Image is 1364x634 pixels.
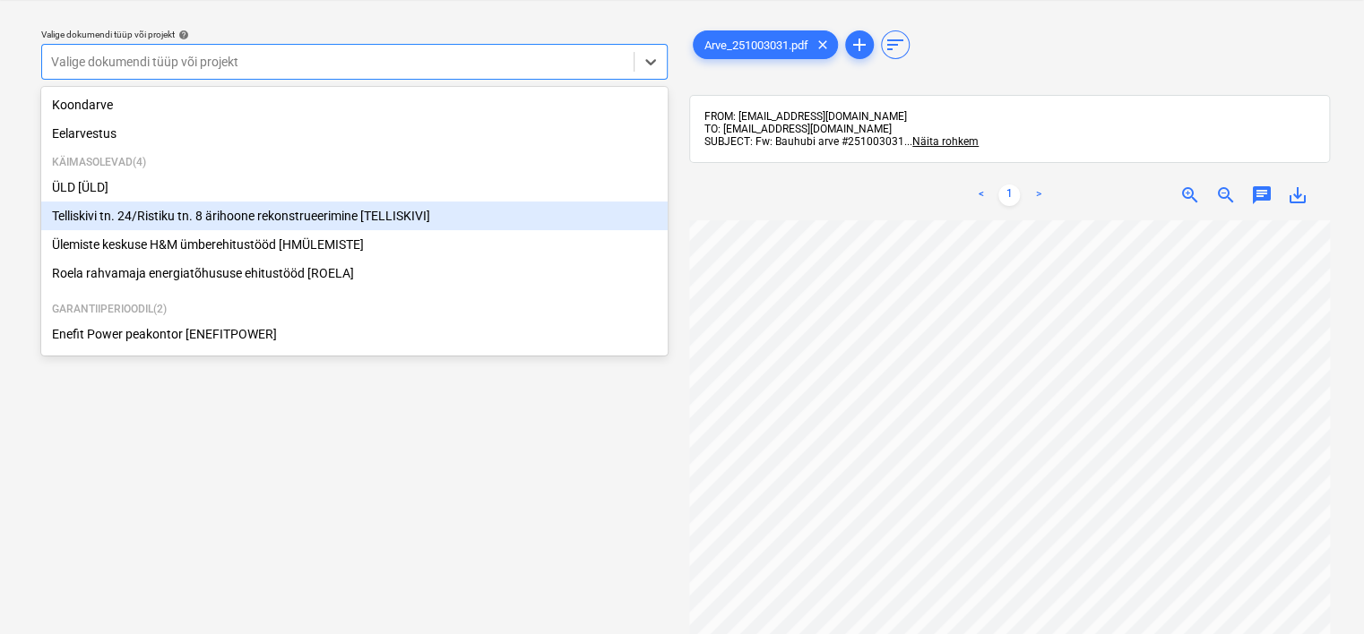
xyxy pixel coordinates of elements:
[41,119,668,148] div: Eelarvestus
[694,39,819,52] span: Arve_251003031.pdf
[41,230,668,259] div: Ülemiste keskuse H&M ümberehitustööd [HMÜLEMISTE]
[41,173,668,201] div: ÜLD [ÜLD]
[52,155,657,170] p: Käimasolevad ( 4 )
[1287,184,1308,206] span: save_alt
[41,348,668,377] div: [STREET_ADDRESS] [PALDISKI]
[970,184,991,206] a: Previous page
[704,110,907,123] span: FROM: [EMAIL_ADDRESS][DOMAIN_NAME]
[52,302,657,317] p: Garantiiperioodil ( 2 )
[849,34,870,56] span: add
[704,123,892,135] span: TO: [EMAIL_ADDRESS][DOMAIN_NAME]
[41,201,668,230] div: Telliskivi tn. 24/Ristiku tn. 8 ärihoone rekonstrueerimine [TELLISKIVI]
[1179,184,1201,206] span: zoom_in
[904,135,979,148] span: ...
[704,135,904,148] span: SUBJECT: Fw: Bauhubi arve #251003031
[41,90,668,119] div: Koondarve
[885,34,906,56] span: sort
[41,348,668,377] div: Paldiski mnt 48a Tallinn [PALDISKI]
[998,184,1020,206] a: Page 1 is your current page
[693,30,838,59] div: Arve_251003031.pdf
[1215,184,1237,206] span: zoom_out
[1027,184,1049,206] a: Next page
[41,29,668,40] div: Valige dokumendi tüüp või projekt
[175,30,189,40] span: help
[41,320,668,348] div: Enefit Power peakontor [ENEFITPOWER]
[812,34,833,56] span: clear
[41,259,668,287] div: Roela rahvamaja energiatõhususe ehitustööd [ROELA]
[912,135,979,148] span: Näita rohkem
[1251,184,1273,206] span: chat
